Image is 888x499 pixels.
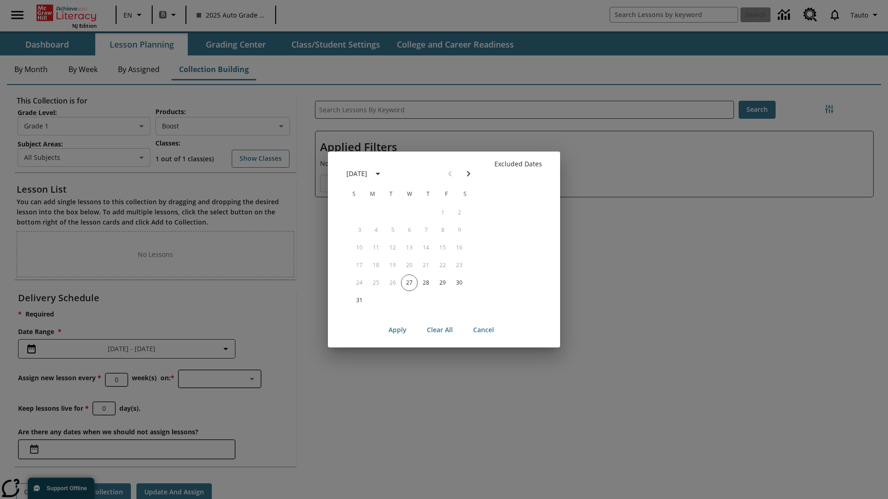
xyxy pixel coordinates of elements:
button: 31 [351,292,368,309]
span: Sunday [345,185,362,203]
button: 28 [418,274,434,291]
button: 29 [434,274,451,291]
span: Tuesday [382,185,399,203]
button: 30 [451,274,468,291]
span: Friday [438,185,455,203]
p: Excluded Dates [483,159,553,169]
button: calendar view is open, switch to year view [370,166,386,182]
button: Apply [381,322,414,339]
span: Thursday [419,185,436,203]
span: Wednesday [401,185,418,203]
button: 27 [401,274,418,291]
div: [DATE] [346,169,367,178]
span: Saturday [456,185,473,203]
button: Next month [459,164,478,183]
button: Clear All [419,322,460,339]
span: Monday [364,185,381,203]
button: Cancel [466,322,501,339]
